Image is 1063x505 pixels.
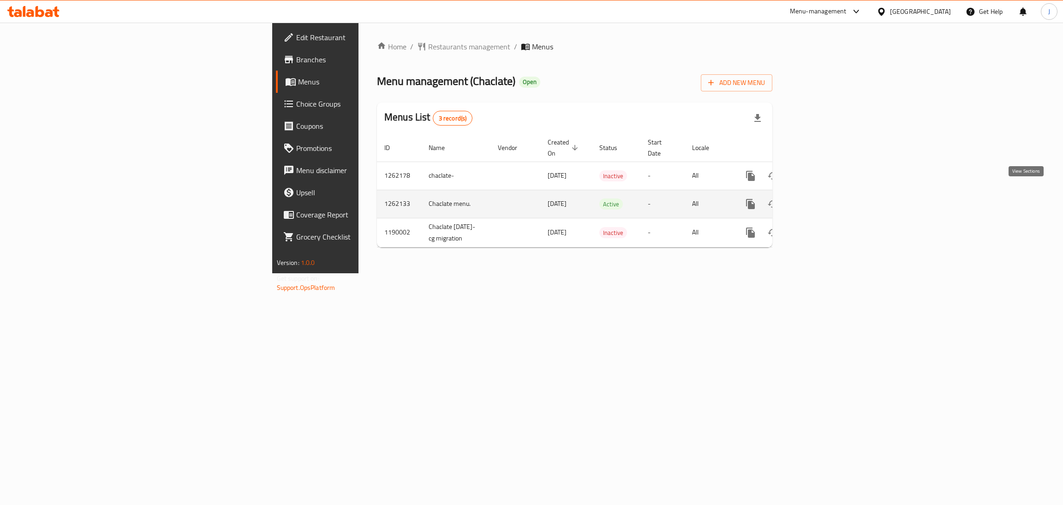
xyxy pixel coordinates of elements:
a: Branches [276,48,450,71]
td: All [685,218,732,247]
span: 3 record(s) [433,114,472,123]
a: Coverage Report [276,204,450,226]
div: [GEOGRAPHIC_DATA] [890,6,951,17]
span: Status [599,142,629,153]
span: Grocery Checklist [296,231,442,242]
div: Inactive [599,170,627,181]
div: Export file [746,107,769,129]
span: [DATE] [548,169,567,181]
button: Change Status [762,222,784,244]
nav: breadcrumb [377,41,772,52]
span: Inactive [599,171,627,181]
button: Change Status [762,193,784,215]
span: Menu disclaimer [296,165,442,176]
a: Support.OpsPlatform [277,282,335,294]
h2: Menus List [384,110,472,126]
div: Active [599,198,623,210]
span: ID [384,142,402,153]
div: Menu-management [790,6,847,17]
td: All [685,162,732,190]
span: Active [599,199,623,210]
a: Menu disclaimer [276,159,450,181]
span: 1.0.0 [301,257,315,269]
span: Vendor [498,142,529,153]
td: - [640,218,685,247]
span: Name [429,142,457,153]
th: Actions [732,134,836,162]
a: Promotions [276,137,450,159]
span: Start Date [648,137,674,159]
td: chaclate- [421,162,490,190]
span: Restaurants management [428,41,510,52]
button: Change Status [762,165,784,187]
span: J [1048,6,1050,17]
a: Choice Groups [276,93,450,115]
span: Promotions [296,143,442,154]
td: - [640,190,685,218]
span: Choice Groups [296,98,442,109]
a: Restaurants management [417,41,510,52]
span: Created On [548,137,581,159]
span: Add New Menu [708,77,765,89]
div: Open [519,77,540,88]
button: more [740,193,762,215]
a: Grocery Checklist [276,226,450,248]
button: Add New Menu [701,74,772,91]
table: enhanced table [377,134,836,247]
span: Open [519,78,540,86]
div: Inactive [599,227,627,238]
span: Coverage Report [296,209,442,220]
span: Version: [277,257,299,269]
td: Chaclate [DATE]-cg migration [421,218,490,247]
span: Branches [296,54,442,65]
span: Coupons [296,120,442,132]
td: All [685,190,732,218]
td: - [640,162,685,190]
span: Get support on: [277,272,319,284]
li: / [514,41,517,52]
span: [DATE] [548,198,567,210]
a: Coupons [276,115,450,137]
div: Total records count [433,111,473,126]
td: Chaclate menu. [421,190,490,218]
span: Locale [692,142,721,153]
span: Inactive [599,228,627,238]
a: Edit Restaurant [276,26,450,48]
span: [DATE] [548,226,567,238]
span: Edit Restaurant [296,32,442,43]
span: Menus [298,76,442,87]
span: Upsell [296,187,442,198]
button: more [740,222,762,244]
button: more [740,165,762,187]
a: Upsell [276,181,450,204]
span: Menus [532,41,553,52]
a: Menus [276,71,450,93]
